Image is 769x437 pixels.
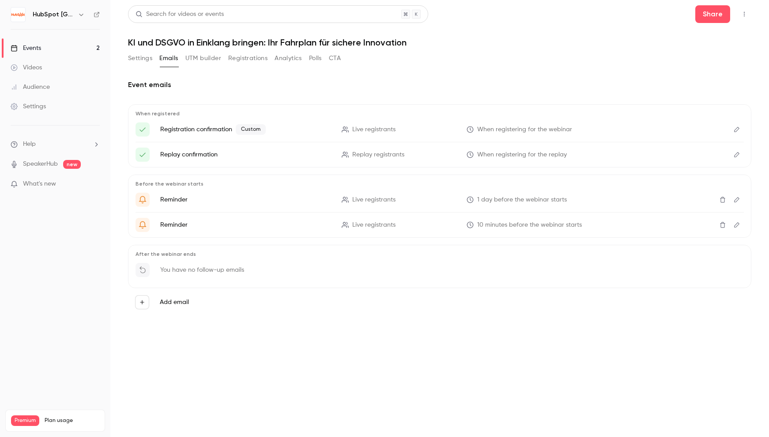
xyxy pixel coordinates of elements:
span: Live registrants [352,125,396,134]
p: Reminder [160,220,331,229]
p: After the webinar ends [136,251,744,258]
div: Events [11,44,41,53]
button: Delete [716,193,730,207]
li: Get Ready for '{{ event_name }}' tomorrow! [136,193,744,207]
span: When registering for the webinar [477,125,572,134]
h1: KI und DSGVO in Einklang bringen: Ihr Fahrplan für sichere Innovation [128,37,751,48]
span: Live registrants [352,195,396,205]
label: Add email [160,298,189,307]
span: 10 minutes before the webinar starts [477,220,582,230]
button: Share [695,5,730,23]
div: Search for videos or events [136,10,224,19]
li: help-dropdown-opener [11,140,100,149]
p: Before the webinar starts [136,180,744,187]
span: When registering for the replay [477,150,567,160]
li: Here's your access link to {{ event_name }}! [136,148,744,162]
button: Analytics [275,51,302,65]
button: Registrations [228,51,268,65]
button: Settings [128,51,152,65]
button: Edit [730,122,744,137]
span: Replay registrants [352,150,404,160]
button: UTM builder [185,51,221,65]
span: 1 day before the webinar starts [477,195,567,205]
button: Delete [716,218,730,232]
p: Replay confirmation [160,150,331,159]
span: Custom [236,124,266,135]
span: What's new [23,179,56,189]
span: Premium [11,415,39,426]
img: HubSpot Germany [11,8,25,22]
span: Help [23,140,36,149]
button: Polls [309,51,322,65]
button: Edit [730,218,744,232]
li: Bestätigung: Ihre Anmeldung zum Webinar [136,122,744,137]
div: Settings [11,102,46,111]
button: Emails [159,51,178,65]
div: Audience [11,83,50,91]
li: {{ event_name }} is about to go live [136,218,744,232]
h6: HubSpot [GEOGRAPHIC_DATA] [33,10,74,19]
p: When registered [136,110,744,117]
span: Live registrants [352,220,396,230]
p: You have no follow-up emails [160,266,244,274]
span: new [63,160,81,169]
span: Plan usage [45,417,99,424]
button: CTA [329,51,341,65]
h2: Event emails [128,80,751,90]
button: Edit [730,148,744,162]
p: Reminder [160,195,331,204]
button: Edit [730,193,744,207]
iframe: Noticeable Trigger [89,180,100,188]
p: Registration confirmation [160,124,331,135]
div: Videos [11,63,42,72]
a: SpeakerHub [23,160,58,169]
